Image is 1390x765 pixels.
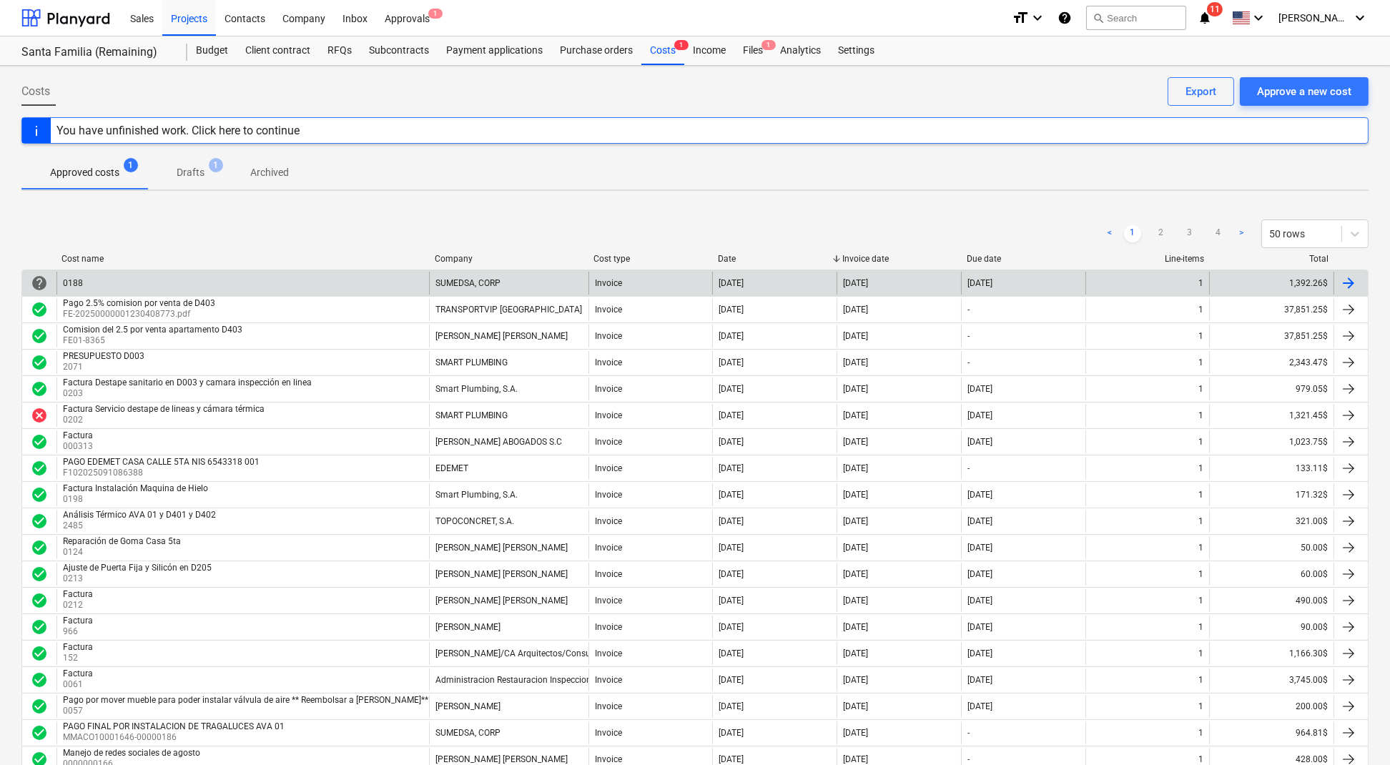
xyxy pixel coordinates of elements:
[595,305,622,315] div: Invoice
[31,513,48,530] div: Invoice was approved
[718,254,831,264] div: Date
[1209,695,1334,718] div: 200.00$
[843,410,868,420] div: [DATE]
[31,618,48,636] div: Invoice was approved
[1257,82,1351,101] div: Approve a new cost
[31,380,48,398] div: Invoice was approved
[1198,331,1203,341] div: 1
[1198,278,1203,288] div: 1
[1216,254,1329,264] div: Total
[593,254,706,264] div: Cost type
[360,36,438,65] div: Subcontracts
[595,463,622,473] div: Invoice
[435,596,568,606] div: [PERSON_NAME] [PERSON_NAME]
[63,388,315,400] p: 0203
[967,463,970,473] div: -
[31,433,48,450] div: Invoice was approved
[63,457,260,467] div: PAGO EDEMET CASA CALLE 5TA NIS 6543318 001
[31,698,48,715] span: check_circle
[843,357,868,367] div: [DATE]
[843,331,868,341] div: [DATE]
[1124,225,1141,242] a: Page 1 is your current page
[31,275,48,292] span: help
[641,36,684,65] a: Costs1
[1198,622,1203,632] div: 1
[829,36,883,65] div: Settings
[1209,430,1334,453] div: 1,023.75$
[31,327,48,345] div: Invoice was approved
[843,384,868,394] div: [DATE]
[843,490,868,500] div: [DATE]
[31,539,48,556] span: check_circle
[56,124,300,137] div: You have unfinished work. Click here to continue
[63,430,93,440] div: Factura
[595,384,622,394] div: Invoice
[63,721,285,731] div: PAGO FINAL POR INSTALACION DE TRAGALUCES AVA 01
[719,728,744,738] div: [DATE]
[843,569,868,579] div: [DATE]
[187,36,237,65] a: Budget
[124,158,138,172] span: 1
[967,648,992,658] div: [DATE]
[719,675,744,685] div: [DATE]
[1086,6,1186,30] button: Search
[1210,225,1227,242] a: Page 4
[31,275,48,292] div: Invoice is waiting for an approval
[734,36,772,65] div: Files
[237,36,319,65] div: Client contract
[719,754,744,764] div: [DATE]
[63,748,200,758] div: Manejo de redes sociales de agosto
[31,513,48,530] span: check_circle
[63,678,96,691] p: 0061
[843,648,868,658] div: [DATE]
[31,698,48,715] div: Invoice was approved
[1029,9,1046,26] i: keyboard_arrow_down
[843,278,868,288] div: [DATE]
[177,165,204,180] p: Drafts
[435,754,568,764] div: [PERSON_NAME] [PERSON_NAME]
[438,36,551,65] a: Payment applications
[31,592,48,609] div: Invoice was approved
[1181,225,1198,242] a: Page 3
[435,543,568,553] div: [PERSON_NAME] [PERSON_NAME]
[967,675,992,685] div: [DATE]
[31,671,48,688] span: check_circle
[319,36,360,65] a: RFQs
[1198,410,1203,420] div: 1
[843,701,868,711] div: [DATE]
[1209,325,1334,347] div: 37,851.25$
[63,467,262,479] p: F102025091086388
[435,357,508,367] div: SMART PLUMBING
[1209,457,1334,480] div: 133.11$
[435,516,514,526] div: TOPOCONCRET, S.A.
[1186,82,1216,101] div: Export
[31,724,48,741] span: check_circle
[1198,516,1203,526] div: 1
[1209,404,1334,427] div: 1,321.45$
[31,460,48,477] div: Invoice was approved
[719,569,744,579] div: [DATE]
[595,596,622,606] div: Invoice
[31,301,48,318] div: Invoice was approved
[31,380,48,398] span: check_circle
[31,433,48,450] span: check_circle
[435,675,698,685] div: Administracion Restauracion Inspeccion y Construccion de Proy S A
[31,407,48,424] span: cancel
[684,36,734,65] a: Income
[63,616,93,626] div: Factura
[595,410,622,420] div: Invoice
[1198,437,1203,447] div: 1
[1012,9,1029,26] i: format_size
[435,463,468,473] div: EDEMET
[967,410,992,420] div: [DATE]
[435,331,568,341] div: [PERSON_NAME] [PERSON_NAME]
[772,36,829,65] a: Analytics
[209,158,223,172] span: 1
[1209,377,1334,400] div: 979.05$
[435,278,501,288] div: SUMEDSA, CORP
[61,254,423,264] div: Cost name
[719,384,744,394] div: [DATE]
